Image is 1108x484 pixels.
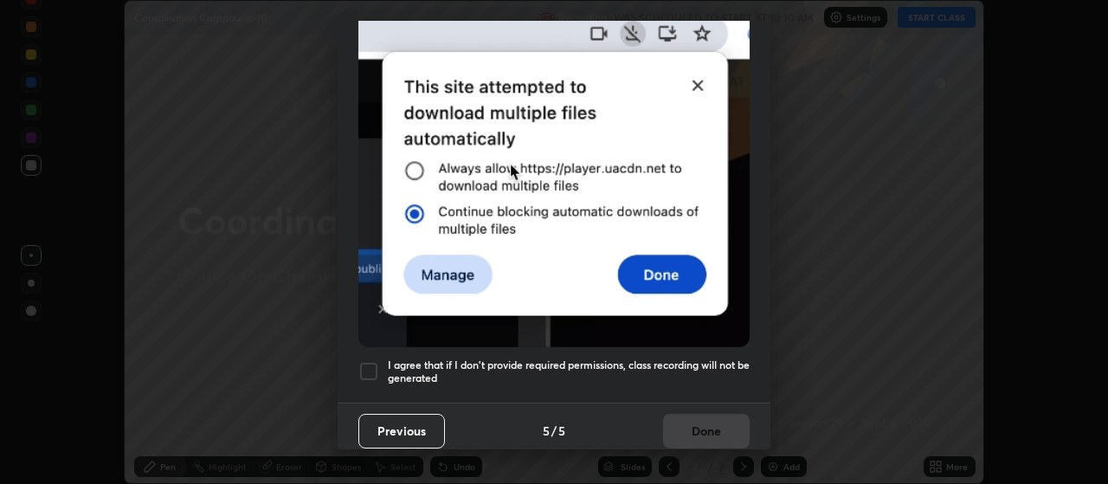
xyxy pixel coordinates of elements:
[358,414,445,449] button: Previous
[558,422,565,440] h4: 5
[388,358,750,385] h5: I agree that if I don't provide required permissions, class recording will not be generated
[551,422,557,440] h4: /
[543,422,550,440] h4: 5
